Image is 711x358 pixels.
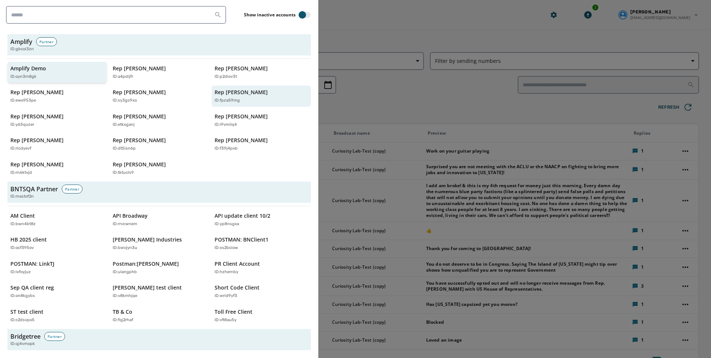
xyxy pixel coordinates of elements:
[113,65,166,72] p: Rep [PERSON_NAME]
[212,134,311,155] button: Rep [PERSON_NAME]ID:f39j4pxb
[10,185,58,194] h3: BNTSQA Partner
[10,317,35,323] p: ID: c2dsvpo5
[10,170,32,176] p: ID: rn6ktvjd
[113,260,179,268] p: Postman:[PERSON_NAME]
[113,170,134,176] p: ID: tktucls9
[10,46,34,52] span: ID: gbcoi3zn
[113,293,137,299] p: ID: v8kmhjqe
[10,212,35,220] p: AM Client
[215,284,260,291] p: Short Code Client
[113,317,133,323] p: ID: fqj2rhaf
[10,269,31,275] p: ID: lxfoyjuz
[7,182,311,203] button: BNTSQA PartnerPartnerID:mastof2n
[110,209,209,230] button: API BroadwayID:rrvcwnem
[10,89,64,96] p: Rep [PERSON_NAME]
[10,194,34,200] span: ID: mastof2n
[110,305,209,326] button: TB & CoID:fqj2rhaf
[7,305,107,326] button: ST test clientID:c2dsvpo5
[215,269,238,275] p: ID: hzhernby
[7,34,311,55] button: AmplifyPartnerID:gbcoi3zn
[10,161,64,168] p: Rep [PERSON_NAME]
[113,113,166,120] p: Rep [PERSON_NAME]
[215,122,237,128] p: ID: i9vmilq4
[113,137,166,144] p: Rep [PERSON_NAME]
[113,146,136,152] p: ID: dt5isn6p
[110,257,209,278] button: Postman:[PERSON_NAME]ID:ulangphb
[212,233,311,254] button: POSTMAN: BNClient1ID:xs2bciow
[10,113,64,120] p: Rep [PERSON_NAME]
[110,281,209,302] button: [PERSON_NAME] test clientID:v8kmhjqe
[10,146,31,152] p: ID: ricdyevf
[212,110,311,131] button: Rep [PERSON_NAME]ID:i9vmilq4
[10,293,35,299] p: ID: on8kgybs
[113,161,166,168] p: Rep [PERSON_NAME]
[113,308,132,316] p: TB & Co
[7,86,107,107] button: Rep [PERSON_NAME]ID:ewo953pe
[215,245,238,251] p: ID: xs2bciow
[44,332,65,341] div: Partner
[10,245,34,251] p: ID: ocf395ov
[113,245,137,251] p: ID: bwvjyn3u
[215,212,270,220] p: API update client 10/2
[110,134,209,155] button: Rep [PERSON_NAME]ID:dt5isn6p
[215,98,240,104] p: ID: fpza59mg
[215,293,237,299] p: ID: wrid9yf3
[10,98,36,104] p: ID: ewo953pe
[7,329,311,350] button: BridgetreePartnerID:qj4vmopk
[110,233,209,254] button: [PERSON_NAME] IndustriesID:bwvjyn3u
[62,185,83,194] div: Partner
[10,37,32,46] h3: Amplify
[215,308,252,316] p: Toll Free Client
[7,134,107,155] button: Rep [PERSON_NAME]ID:ricdyevf
[215,89,268,96] p: Rep [PERSON_NAME]
[215,113,268,120] p: Rep [PERSON_NAME]
[7,62,107,83] button: Amplify DemoID:oyn3m8gk
[113,269,137,275] p: ID: ulangphb
[10,221,36,227] p: ID: bwn4bt8z
[215,317,237,323] p: ID: vfi8au5y
[7,110,107,131] button: Rep [PERSON_NAME]ID:y65quzer
[212,281,311,302] button: Short Code ClientID:wrid9yf3
[10,284,54,291] p: Sep QA client reg
[10,122,34,128] p: ID: y65quzer
[215,146,238,152] p: ID: f39j4pxb
[215,65,268,72] p: Rep [PERSON_NAME]
[113,236,182,243] p: [PERSON_NAME] Industries
[7,281,107,302] button: Sep QA client regID:on8kgybs
[215,221,239,227] p: ID: yp8nsgxa
[110,62,209,83] button: Rep [PERSON_NAME]ID:a4pdijfr
[10,236,47,243] p: HB 2025 client
[244,12,296,18] label: Show inactive accounts
[7,257,107,278] button: POSTMAN: LinkTJID:lxfoyjuz
[36,37,57,46] div: Partner
[212,257,311,278] button: PR Client AccountID:hzhernby
[10,308,44,316] p: ST test client
[7,233,107,254] button: HB 2025 clientID:ocf395ov
[10,65,46,72] p: Amplify Demo
[113,212,148,220] p: API Broadway
[215,236,268,243] p: POSTMAN: BNClient1
[10,332,41,341] h3: Bridgetree
[215,260,260,268] p: PR Client Account
[113,221,137,227] p: ID: rrvcwnem
[113,122,135,128] p: ID: etkxganj
[10,137,64,144] p: Rep [PERSON_NAME]
[215,137,268,144] p: Rep [PERSON_NAME]
[212,209,311,230] button: API update client 10/2ID:yp8nsgxa
[110,158,209,179] button: Rep [PERSON_NAME]ID:tktucls9
[7,209,107,230] button: AM ClientID:bwn4bt8z
[212,305,311,326] button: Toll Free ClientID:vfi8au5y
[110,86,209,107] button: Rep [PERSON_NAME]ID:sy3gs9xo
[10,74,36,80] p: ID: oyn3m8gk
[10,341,35,347] span: ID: qj4vmopk
[212,62,311,83] button: Rep [PERSON_NAME]ID:p2diov3t
[113,284,182,291] p: [PERSON_NAME] test client
[113,98,137,104] p: ID: sy3gs9xo
[110,110,209,131] button: Rep [PERSON_NAME]ID:etkxganj
[113,74,133,80] p: ID: a4pdijfr
[113,89,166,96] p: Rep [PERSON_NAME]
[215,74,237,80] p: ID: p2diov3t
[7,158,107,179] button: Rep [PERSON_NAME]ID:rn6ktvjd
[10,260,54,268] p: POSTMAN: LinkTJ
[212,86,311,107] button: Rep [PERSON_NAME]ID:fpza59mg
